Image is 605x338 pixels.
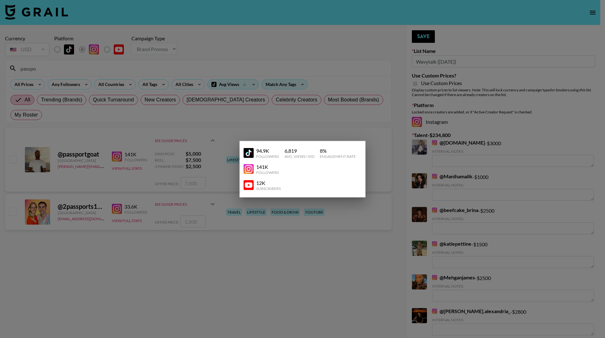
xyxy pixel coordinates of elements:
[256,154,279,158] div: Followers
[244,164,254,174] img: YouTube
[285,147,314,154] div: 6,819
[320,147,356,154] div: 8 %
[256,163,279,170] div: 141K
[244,148,254,158] img: YouTube
[256,186,281,191] div: Subscribers
[256,180,281,186] div: 12K
[285,154,314,158] div: Avg. Views / Vid
[320,154,356,158] div: Engagement Rate
[256,170,279,175] div: Followers
[256,147,279,154] div: 94.9K
[244,180,254,190] img: YouTube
